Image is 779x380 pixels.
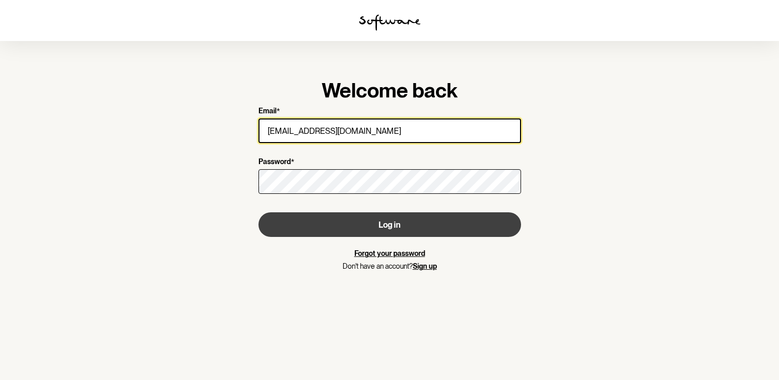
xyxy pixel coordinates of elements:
[258,157,291,167] p: Password
[258,212,521,237] button: Log in
[359,14,421,31] img: software logo
[413,262,437,270] a: Sign up
[258,78,521,103] h1: Welcome back
[258,262,521,271] p: Don't have an account?
[258,107,276,116] p: Email
[354,249,425,257] a: Forgot your password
